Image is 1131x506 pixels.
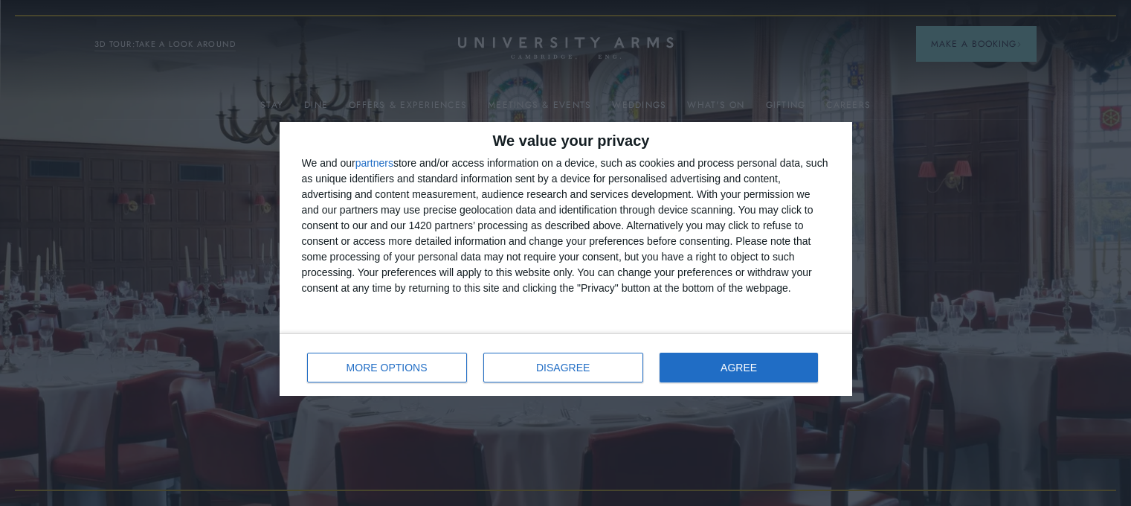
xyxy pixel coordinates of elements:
h2: We value your privacy [302,133,830,148]
span: MORE OPTIONS [347,362,428,373]
button: partners [355,158,393,168]
span: AGREE [721,362,757,373]
div: qc-cmp2-ui [280,122,852,396]
div: We and our store and/or access information on a device, such as cookies and process personal data... [302,156,830,296]
button: DISAGREE [483,353,643,382]
button: AGREE [660,353,819,382]
span: DISAGREE [536,362,590,373]
button: MORE OPTIONS [307,353,467,382]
